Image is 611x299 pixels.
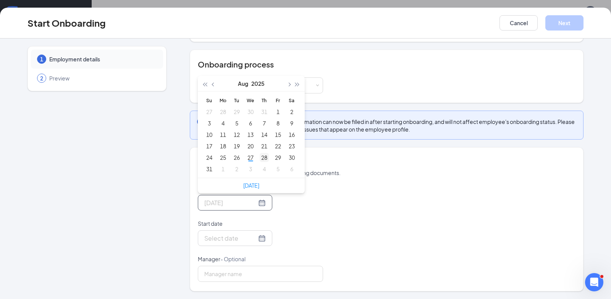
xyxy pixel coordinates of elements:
button: Next [545,15,584,31]
th: Su [202,95,216,106]
div: 8 [273,119,283,128]
button: Cancel [499,15,538,31]
td: 2025-07-30 [244,106,257,117]
div: 24 [205,153,214,162]
div: 14 [260,130,269,139]
div: 29 [273,153,283,162]
td: 2025-07-28 [216,106,230,117]
div: 6 [246,119,255,128]
svg: Info [196,117,205,126]
div: 4 [218,119,228,128]
div: 28 [218,107,228,116]
p: Start date [198,220,323,227]
div: 1 [218,164,228,174]
div: 17 [205,141,214,151]
td: 2025-07-29 [230,106,244,117]
td: 2025-08-13 [244,129,257,140]
div: 30 [287,153,296,162]
div: 3 [205,119,214,128]
th: Tu [230,95,244,106]
div: 29 [232,107,241,116]
td: 2025-08-20 [244,140,257,152]
div: 10 [205,130,214,139]
div: 16 [287,130,296,139]
td: 2025-08-24 [202,152,216,163]
td: 2025-08-02 [285,106,299,117]
td: 2025-08-16 [285,129,299,140]
div: 27 [246,153,255,162]
td: 2025-08-12 [230,129,244,140]
td: 2025-08-09 [285,117,299,129]
div: 4 [260,164,269,174]
span: Employment details [49,55,155,63]
div: 26 [232,153,241,162]
p: Manager [198,255,323,263]
td: 2025-09-04 [257,163,271,175]
span: Compensation and employment information can now be filled in after starting onboarding, and will ... [210,118,577,133]
div: 2 [287,107,296,116]
td: 2025-08-14 [257,129,271,140]
div: 11 [218,130,228,139]
td: 2025-08-21 [257,140,271,152]
div: 1 [273,107,283,116]
div: 2 [232,164,241,174]
td: 2025-08-08 [271,117,285,129]
td: 2025-08-18 [216,140,230,152]
td: 2025-08-07 [257,117,271,129]
td: 2025-08-23 [285,140,299,152]
span: 2 [40,74,43,82]
div: 27 [205,107,214,116]
div: 15 [273,130,283,139]
button: 2025 [251,76,265,91]
span: - Optional [220,256,246,262]
td: 2025-09-06 [285,163,299,175]
td: 2025-08-04 [216,117,230,129]
td: 2025-07-31 [257,106,271,117]
td: 2025-07-27 [202,106,216,117]
div: 9 [287,119,296,128]
div: 30 [246,107,255,116]
td: 2025-08-25 [216,152,230,163]
div: 6 [287,164,296,174]
td: 2025-08-06 [244,117,257,129]
th: We [244,95,257,106]
div: 23 [287,141,296,151]
td: 2025-08-17 [202,140,216,152]
span: Preview [49,74,155,82]
td: 2025-09-03 [244,163,257,175]
td: 2025-09-02 [230,163,244,175]
h4: Onboarding process [198,59,575,70]
input: Select date [204,198,257,207]
div: 31 [205,164,214,174]
div: 20 [246,141,255,151]
input: Manager name [198,266,323,282]
td: 2025-08-15 [271,129,285,140]
div: 3 [246,164,255,174]
td: 2025-08-30 [285,152,299,163]
div: 5 [273,164,283,174]
th: Th [257,95,271,106]
td: 2025-08-27 [244,152,257,163]
div: 7 [260,119,269,128]
td: 2025-09-05 [271,163,285,175]
td: 2025-08-22 [271,140,285,152]
p: This information is used to create onboarding documents. [198,169,575,177]
div: 18 [218,141,228,151]
div: 25 [218,153,228,162]
div: 13 [246,130,255,139]
td: 2025-08-28 [257,152,271,163]
div: 19 [232,141,241,151]
td: 2025-08-01 [271,106,285,117]
input: Select date [204,233,257,243]
th: Fr [271,95,285,106]
iframe: Intercom live chat [585,273,603,291]
div: 21 [260,141,269,151]
td: 2025-08-29 [271,152,285,163]
td: 2025-09-01 [216,163,230,175]
span: 1 [40,55,43,63]
div: 31 [260,107,269,116]
td: 2025-08-19 [230,140,244,152]
div: 22 [273,141,283,151]
td: 2025-08-10 [202,129,216,140]
div: 28 [260,153,269,162]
